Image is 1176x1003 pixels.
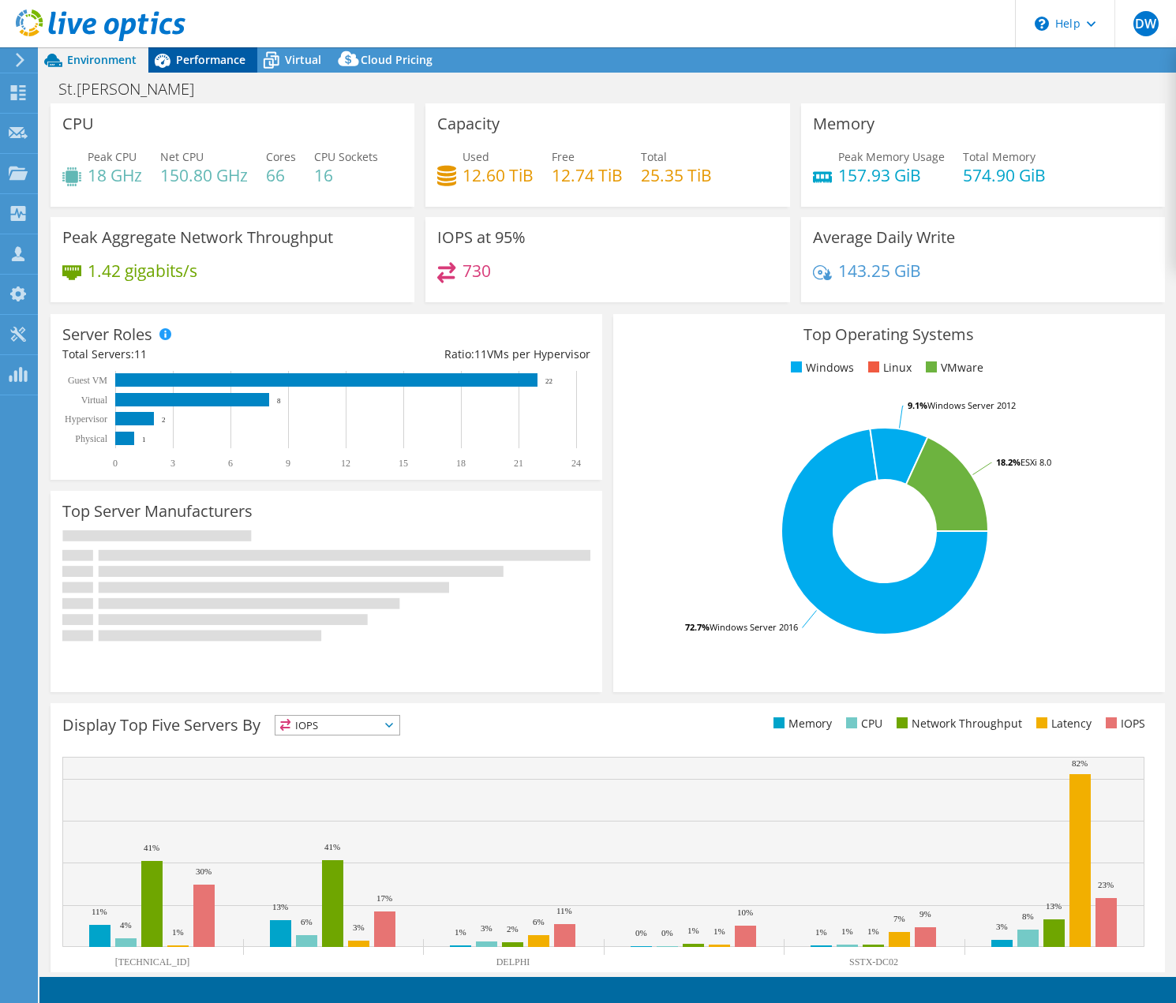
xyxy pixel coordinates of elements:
text: 23% [1098,880,1114,889]
span: DW [1133,11,1159,36]
h3: Server Roles [62,326,152,343]
text: 9% [919,909,931,919]
span: 11 [474,346,487,361]
h3: IOPS at 95% [437,229,526,246]
h3: CPU [62,115,94,133]
text: 22 [545,377,552,385]
span: Total Memory [963,149,1036,164]
h4: 12.74 TiB [552,167,623,184]
text: 2% [507,924,519,934]
text: 1% [815,927,827,937]
text: Physical [75,433,107,444]
h4: 150.80 GHz [160,167,248,184]
text: 1% [687,926,699,935]
text: 24 [571,458,581,469]
text: 3% [996,922,1008,931]
text: 1% [867,926,879,936]
text: Hypervisor [65,414,107,425]
span: Total [641,149,667,164]
text: 13% [272,902,288,911]
span: Environment [67,52,137,67]
text: 21 [514,458,523,469]
h3: Capacity [437,115,500,133]
tspan: 72.7% [685,621,710,633]
text: 18 [456,458,466,469]
span: Virtual [285,52,321,67]
span: Free [552,149,575,164]
tspan: 9.1% [908,399,927,411]
h4: 1.42 gigabits/s [88,262,197,279]
text: 3 [170,458,175,469]
text: 82% [1072,758,1088,768]
text: Virtual [81,395,108,406]
li: Windows [787,359,854,376]
text: 8 [277,397,281,405]
text: 10% [737,908,753,917]
text: 0 [113,458,118,469]
text: 15 [399,458,408,469]
text: 41% [144,843,159,852]
span: Net CPU [160,149,204,164]
text: 4% [120,920,132,930]
h4: 730 [463,262,491,279]
h3: Peak Aggregate Network Throughput [62,229,333,246]
tspan: Windows Server 2016 [710,621,798,633]
tspan: 18.2% [996,456,1021,468]
li: Linux [864,359,912,376]
h4: 66 [266,167,296,184]
text: 7% [893,914,905,923]
div: Total Servers: [62,346,326,363]
span: Peak Memory Usage [838,149,945,164]
li: Memory [770,715,832,732]
text: 30% [196,866,212,876]
text: 6% [533,917,545,926]
text: DELPHI [496,956,530,967]
span: IOPS [275,716,399,735]
span: Cores [266,149,296,164]
h4: 16 [314,167,378,184]
h4: 157.93 GiB [838,167,945,184]
text: 17% [376,893,392,903]
h4: 143.25 GiB [838,262,921,279]
text: [TECHNICAL_ID] [115,956,190,967]
tspan: Windows Server 2012 [927,399,1016,411]
li: Network Throughput [893,715,1022,732]
text: 0% [661,928,673,938]
text: 6% [301,917,313,926]
span: 11 [134,346,147,361]
text: 3% [353,923,365,932]
span: Peak CPU [88,149,137,164]
text: Guest VM [68,375,107,386]
text: 9 [286,458,290,469]
span: CPU Sockets [314,149,378,164]
text: 12 [341,458,350,469]
h3: Average Daily Write [813,229,955,246]
h3: Top Server Manufacturers [62,503,253,520]
li: VMware [922,359,983,376]
text: 1% [455,927,466,937]
text: 1% [713,926,725,936]
h3: Memory [813,115,875,133]
text: 11% [556,906,572,915]
text: 1% [172,927,184,937]
text: 1% [841,926,853,936]
text: 1 [142,436,146,443]
text: 41% [324,842,340,851]
svg: \n [1035,17,1049,31]
h4: 18 GHz [88,167,142,184]
span: Cloud Pricing [361,52,433,67]
text: 13% [1046,901,1062,911]
h4: 12.60 TiB [463,167,534,184]
li: Latency [1032,715,1092,732]
li: CPU [842,715,882,732]
h1: St.[PERSON_NAME] [51,80,219,98]
h4: 574.90 GiB [963,167,1046,184]
text: 2 [162,416,166,424]
text: 8% [1022,911,1034,921]
h4: 25.35 TiB [641,167,712,184]
span: Used [463,149,489,164]
h3: Top Operating Systems [625,326,1153,343]
text: 3% [481,923,492,933]
text: 0% [635,928,647,938]
tspan: ESXi 8.0 [1021,456,1051,468]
